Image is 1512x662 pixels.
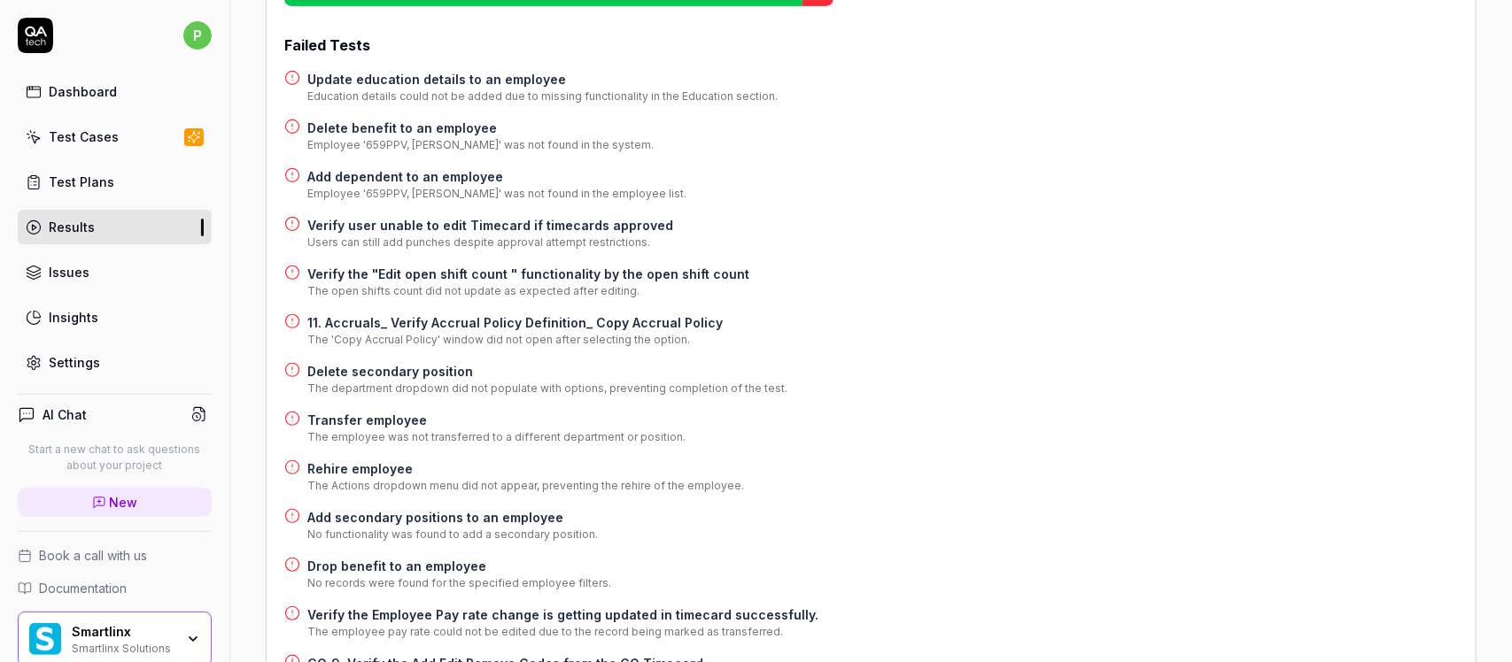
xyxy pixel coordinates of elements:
[307,411,686,429] a: Transfer employee
[72,640,174,654] div: Smartlinx Solutions
[49,218,95,236] div: Results
[307,459,744,478] a: Rehire employee
[307,362,787,381] a: Delete secondary position
[49,173,114,191] div: Test Plans
[307,557,611,575] a: Drop benefit to an employee
[18,345,212,380] a: Settings
[110,493,138,512] span: New
[43,405,87,424] h4: AI Chat
[307,381,787,396] div: The department dropdown did not populate with options, preventing completion of the test.
[49,353,100,372] div: Settings
[307,624,818,640] div: The employee pay rate could not be edited due to the record being marked as transferred.
[49,127,119,146] div: Test Cases
[72,624,174,640] div: Smartlinx
[307,313,723,332] a: 11. Accruals_ Verify Accrual Policy Definition_ Copy Accrual Policy
[183,18,212,53] button: p
[284,35,1458,56] div: Failed Tests
[18,119,212,154] a: Test Cases
[307,527,598,543] div: No functionality was found to add a secondary position.
[18,546,212,565] a: Book a call with us
[307,186,686,202] div: Employee '659PPV, [PERSON_NAME]' was not found in the employee list.
[49,263,89,281] div: Issues
[307,89,778,104] div: Education details could not be added due to missing functionality in the Education section.
[18,255,212,289] a: Issues
[18,300,212,335] a: Insights
[18,488,212,517] a: New
[18,579,212,597] a: Documentation
[307,332,723,348] div: The 'Copy Accrual Policy' window did not open after selecting the option.
[18,442,212,473] p: Start a new chat to ask questions about your project
[307,235,673,250] div: Users can still add punches despite approval attempt restrictions.
[307,429,686,445] div: The employee was not transferred to a different department or position.
[307,605,818,624] a: Verify the Employee Pay rate change is getting updated in timecard successfully.
[307,167,686,186] a: Add dependent to an employee
[18,74,212,109] a: Dashboard
[49,308,98,327] div: Insights
[18,210,212,244] a: Results
[49,82,117,101] div: Dashboard
[39,579,127,597] span: Documentation
[307,478,744,494] div: The Actions dropdown menu did not appear, preventing the rehire of the employee.
[307,508,598,527] a: Add secondary positions to an employee
[307,70,778,89] a: Update education details to an employee
[307,265,749,283] a: Verify the "Edit open shift count " functionality by the open shift count
[39,546,147,565] span: Book a call with us
[307,575,611,591] div: No records were found for the specified employee filters.
[307,137,654,153] div: Employee '659PPV, [PERSON_NAME]' was not found in the system.
[183,21,212,50] span: p
[307,119,654,137] a: Delete benefit to an employee
[307,216,673,235] a: Verify user unable to edit Timecard if timecards approved
[29,623,61,655] img: Smartlinx Logo
[307,283,749,299] div: The open shifts count did not update as expected after editing.
[18,165,212,199] a: Test Plans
